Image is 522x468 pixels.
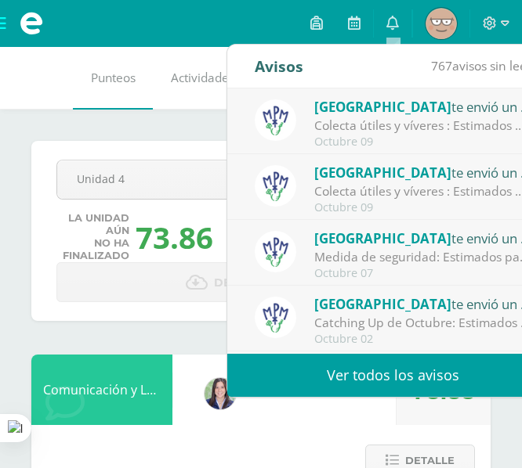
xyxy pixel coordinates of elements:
div: Comunicación y Lenguaje L3 Inglés [31,355,172,425]
a: Unidad 4 [57,160,465,199]
span: Descargar boleta [214,264,337,302]
a: Actividades [153,47,252,110]
a: Punteos [73,47,153,110]
span: Punteos [91,70,136,86]
span: [GEOGRAPHIC_DATA] [314,295,451,313]
span: Actividades [171,70,234,86]
img: a3978fa95217fc78923840df5a445bcb.png [255,165,296,207]
img: a3978fa95217fc78923840df5a445bcb.png [255,297,296,338]
div: Avisos [255,45,303,88]
span: [GEOGRAPHIC_DATA] [314,98,451,116]
span: La unidad aún no ha finalizado [63,212,129,262]
span: Unidad 4 [77,160,408,197]
span: [GEOGRAPHIC_DATA] [314,229,451,247]
img: 65a3a5dd77a80885499beb3d7782c992.png [205,378,236,409]
span: [GEOGRAPHIC_DATA] [314,164,451,182]
span: 767 [431,57,452,74]
img: a3978fa95217fc78923840df5a445bcb.png [255,231,296,272]
img: fd61045b306892e48995a79013cd659d.png [426,8,457,39]
div: 73.86 [136,217,213,257]
img: a3978fa95217fc78923840df5a445bcb.png [255,99,296,141]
